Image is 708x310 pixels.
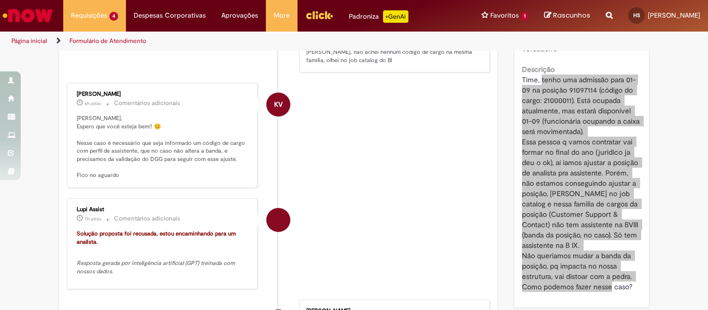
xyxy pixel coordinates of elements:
span: HS [633,12,640,19]
span: Aprovações [221,10,258,21]
b: Descrição [522,65,555,74]
span: More [274,10,290,21]
span: 7h atrás [84,216,101,222]
time: 28/08/2025 11:59:55 [84,100,101,107]
div: Padroniza [349,10,408,23]
div: Lupi Assist [266,208,290,232]
span: Despesas Corporativas [134,10,206,21]
ul: Trilhas de página [8,32,464,51]
a: Formulário de Atendimento [69,37,146,45]
span: Verdadeiro [522,44,557,53]
span: [PERSON_NAME] [648,11,700,20]
a: Página inicial [11,37,47,45]
div: [PERSON_NAME] [77,91,249,97]
time: 28/08/2025 10:58:55 [84,216,101,222]
span: KV [274,92,282,117]
span: Rascunhos [553,10,590,20]
p: [PERSON_NAME], não achei nenhum codigo de cargo na mesma familia, olhei no job catalog do BI [306,48,479,64]
img: click_logo_yellow_360x200.png [305,7,333,23]
span: Time, tenho uma admissão para 01-09 na posição 91097114 (código do cargo: 21000011). Está ocupada... [522,75,642,291]
span: 6h atrás [84,100,101,107]
span: Favoritos [490,10,519,21]
a: Rascunhos [544,11,590,21]
img: ServiceNow [1,5,54,26]
span: 1 [521,12,529,21]
span: 4 [109,12,118,21]
span: Requisições [71,10,107,21]
p: [PERSON_NAME], Espero que você esteja bem!! 😊 Nesse caso é necessário que seja informado um códig... [77,114,249,180]
em: Resposta gerada por inteligência artificial (GPT) treinada com nossos dados. [77,259,236,275]
p: +GenAi [383,10,408,23]
small: Comentários adicionais [114,214,180,223]
div: Lupi Assist [77,206,249,213]
small: Comentários adicionais [114,99,180,108]
div: Karine Vieira [266,93,290,116]
font: Solução proposta foi recusada, estou encaminhando para um analista. [77,230,237,246]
